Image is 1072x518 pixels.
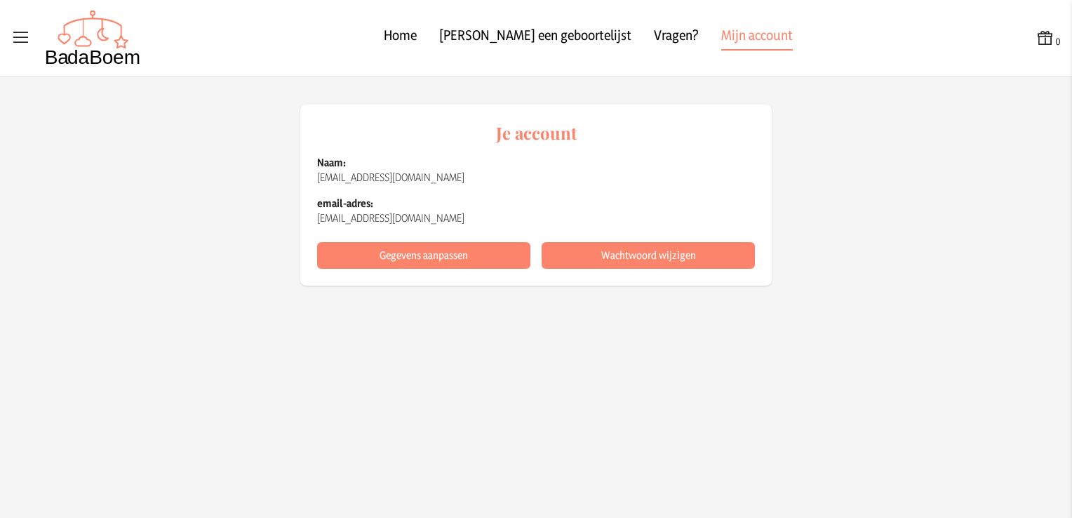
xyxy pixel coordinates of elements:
[317,170,755,185] p: [EMAIL_ADDRESS][DOMAIN_NAME]
[1036,28,1061,48] button: 0
[317,242,530,269] button: Gegevens aanpassen
[654,25,699,51] a: Vragen?
[439,25,631,51] a: [PERSON_NAME] een geboortelijst
[45,10,141,66] img: Badaboem
[721,25,793,51] a: Mijn account
[317,121,755,144] h3: Je account
[317,155,755,170] p: Naam:
[317,196,755,211] p: email-adres:
[542,242,755,269] button: Wachtwoord wijzigen
[384,25,417,51] a: Home
[317,211,755,225] p: [EMAIL_ADDRESS][DOMAIN_NAME]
